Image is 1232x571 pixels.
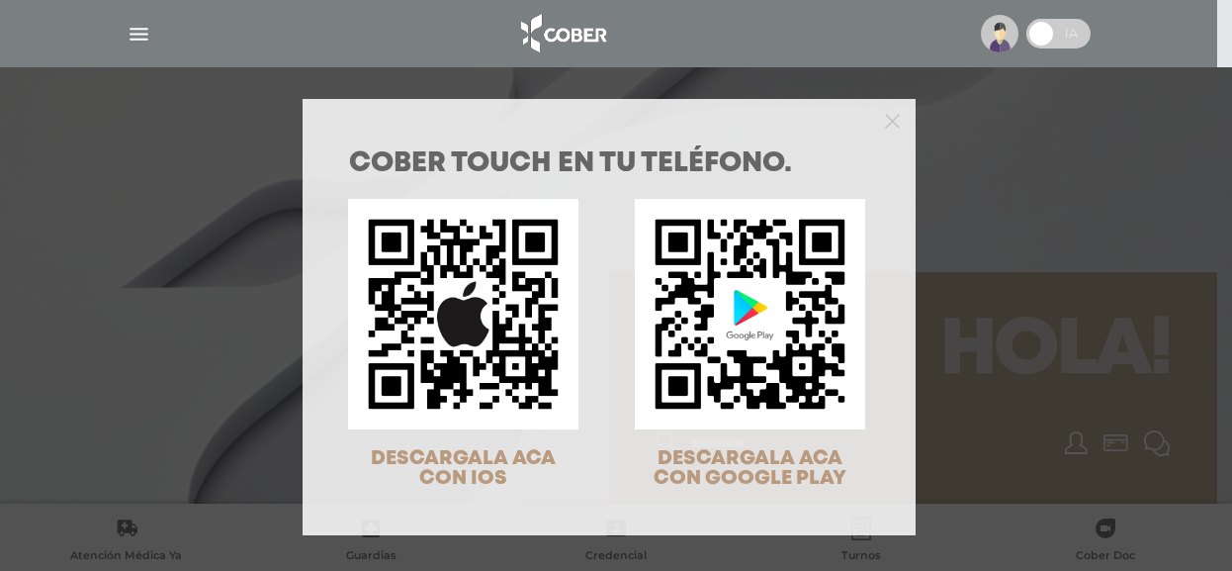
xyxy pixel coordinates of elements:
span: DESCARGALA ACA CON IOS [371,449,556,488]
img: qr-code [348,199,578,429]
span: DESCARGALA ACA CON GOOGLE PLAY [654,449,846,488]
img: qr-code [635,199,865,429]
h1: COBER TOUCH en tu teléfono. [349,150,869,178]
button: Close [885,111,900,129]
